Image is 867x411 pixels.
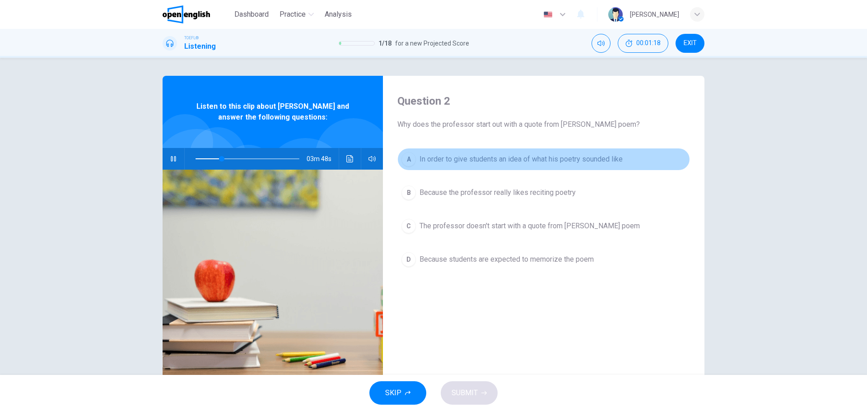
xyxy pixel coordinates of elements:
span: Because students are expected to memorize the poem [420,254,594,265]
div: A [401,152,416,166]
div: D [401,252,416,267]
span: EXIT [684,40,697,47]
button: Practice [276,6,317,23]
button: BBecause the professor really likes reciting poetry [397,181,690,204]
span: Practice [280,9,306,20]
img: OpenEnglish logo [163,5,210,23]
h4: Question 2 [397,94,690,108]
span: Why does the professor start out with a quote from [PERSON_NAME] poem? [397,119,690,130]
span: In order to give students an idea of what his poetry sounded like [420,154,623,165]
div: B [401,185,416,200]
button: Analysis [321,6,355,23]
span: Because the professor really likes reciting poetry [420,187,576,198]
span: 00:01:18 [636,40,661,47]
button: Click to see the audio transcription [343,148,357,170]
div: C [401,219,416,233]
button: SKIP [369,381,426,405]
div: Mute [592,34,611,53]
span: for a new Projected Score [395,38,469,49]
img: Listen to this clip about William Wordsworth and answer the following questions: [163,170,383,389]
button: 00:01:18 [618,34,668,53]
button: DBecause students are expected to memorize the poem [397,248,690,271]
div: Hide [618,34,668,53]
a: OpenEnglish logo [163,5,231,23]
img: Profile picture [608,7,623,22]
img: en [542,11,554,18]
button: EXIT [676,34,704,53]
span: Dashboard [234,9,269,20]
button: Dashboard [231,6,272,23]
span: 03m 48s [307,148,339,170]
span: 1 / 18 [378,38,392,49]
span: TOEFL® [184,35,199,41]
span: SKIP [385,387,401,399]
span: Analysis [325,9,352,20]
span: The professor doesn't start with a quote from [PERSON_NAME] poem [420,221,640,231]
button: AIn order to give students an idea of what his poetry sounded like [397,148,690,171]
div: [PERSON_NAME] [630,9,679,20]
button: CThe professor doesn't start with a quote from [PERSON_NAME] poem [397,215,690,237]
span: Listen to this clip about [PERSON_NAME] and answer the following questions: [192,101,354,123]
h1: Listening [184,41,216,52]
